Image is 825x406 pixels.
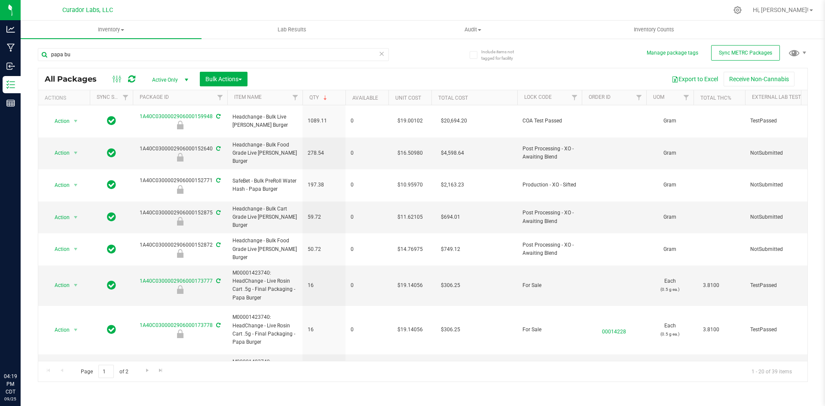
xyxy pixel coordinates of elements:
[651,330,688,338] p: (0.5 g ea.)
[651,117,688,125] span: Gram
[711,45,780,61] button: Sync METRC Packages
[232,205,297,230] span: Headchange - Bulk Cart Grade Live [PERSON_NAME] Burger
[752,94,819,100] a: External Lab Test Result
[522,241,577,257] span: Post Processing - XO - Awaiting Blend
[745,365,799,378] span: 1 - 20 of 39 items
[308,181,340,189] span: 197.38
[97,94,130,100] a: Sync Status
[47,324,70,336] span: Action
[382,21,563,39] a: Audit
[522,181,577,189] span: Production - XO - Sifted
[653,94,664,100] a: UOM
[388,105,431,137] td: $19.00102
[4,372,17,396] p: 04:19 PM CDT
[21,26,202,34] span: Inventory
[666,72,724,86] button: Export to Excel
[647,49,698,57] button: Manage package tags
[47,211,70,223] span: Action
[107,279,116,291] span: In Sync
[215,210,220,216] span: Sync from Compliance System
[107,243,116,255] span: In Sync
[388,169,431,201] td: $10.95970
[62,6,113,14] span: Curador Labs, LLC
[131,185,229,194] div: Production - XO - Sifted
[47,243,70,255] span: Action
[522,209,577,225] span: Post Processing - XO - Awaiting Blend
[47,279,70,291] span: Action
[107,147,116,159] span: In Sync
[679,90,694,105] a: Filter
[351,245,383,253] span: 0
[437,279,464,292] span: $306.25
[699,279,724,292] span: 3.8100
[308,281,340,290] span: 16
[351,213,383,221] span: 0
[73,365,135,378] span: Page of 2
[308,326,340,334] span: 16
[308,245,340,253] span: 50.72
[25,336,36,346] iframe: Resource center unread badge
[388,306,431,354] td: $19.14056
[215,177,220,183] span: Sync from Compliance System
[522,117,577,125] span: COA Test Passed
[232,113,297,129] span: Headchange - Bulk Live [PERSON_NAME] Burger
[70,147,81,159] span: select
[45,95,86,101] div: Actions
[437,211,464,223] span: $694.01
[587,324,641,336] span: 00014228
[651,285,688,293] p: (0.5 g ea.)
[6,80,15,89] inline-svg: Inventory
[437,147,468,159] span: $4,598.64
[6,99,15,107] inline-svg: Reports
[131,145,229,162] div: 1A40C0300002906000152640
[651,322,688,338] span: Each
[352,95,378,101] a: Available
[70,243,81,255] span: select
[232,237,297,262] span: Headchange - Bulk Food Grade Live [PERSON_NAME] Burger
[383,26,563,34] span: Audit
[351,281,383,290] span: 0
[47,115,70,127] span: Action
[141,365,153,376] a: Go to the next page
[47,179,70,191] span: Action
[522,281,577,290] span: For Sale
[700,95,731,101] a: Total THC%
[232,177,297,193] span: SafeBet - Bulk PreRoll Water Hash - Papa Burger
[70,279,81,291] span: select
[107,324,116,336] span: In Sync
[131,153,229,162] div: Post Processing - XO - Awaiting Blend
[395,95,421,101] a: Unit Cost
[564,21,745,39] a: Inventory Counts
[131,249,229,258] div: Post Processing - XO - Awaiting Blend
[437,243,464,256] span: $749.12
[308,149,340,157] span: 278.54
[288,90,302,105] a: Filter
[155,365,167,376] a: Go to the last page
[351,117,383,125] span: 0
[388,266,431,306] td: $19.14056
[438,95,468,101] a: Total Cost
[215,113,220,119] span: Sync from Compliance System
[119,90,133,105] a: Filter
[140,113,213,119] a: 1A40C0300002906000159948
[309,95,329,101] a: Qty
[70,324,81,336] span: select
[351,181,383,189] span: 0
[622,26,686,34] span: Inventory Counts
[651,277,688,293] span: Each
[215,242,220,248] span: Sync from Compliance System
[202,21,382,39] a: Lab Results
[481,49,524,61] span: Include items not tagged for facility
[266,26,318,34] span: Lab Results
[753,6,809,13] span: Hi, [PERSON_NAME]!
[213,90,227,105] a: Filter
[70,115,81,127] span: select
[568,90,582,105] a: Filter
[6,25,15,34] inline-svg: Analytics
[107,115,116,127] span: In Sync
[388,201,431,234] td: $11.62105
[308,213,340,221] span: 59.72
[215,278,220,284] span: Sync from Compliance System
[232,313,297,346] span: M00001423740: HeadChange - Live Rosin Cart .5g - Final Packaging - Papa Burger
[732,6,743,14] div: Manage settings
